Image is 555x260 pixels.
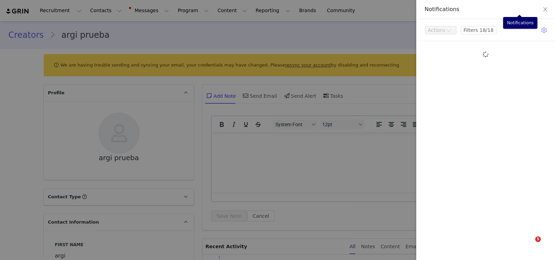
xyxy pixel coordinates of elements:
[535,236,541,242] span: 5
[425,26,456,34] button: Actions
[425,6,547,13] div: Notifications
[521,236,538,253] iframe: Intercom live chat
[543,7,548,12] i: icon: close
[461,26,496,34] button: Filters 18/18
